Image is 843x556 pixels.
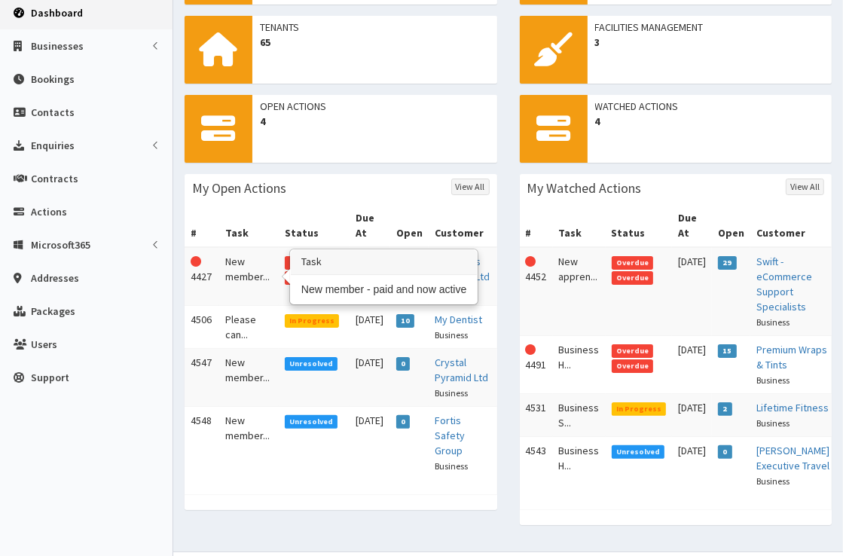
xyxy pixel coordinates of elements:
th: Customer [429,204,497,247]
td: 4452 [520,247,553,336]
span: 4 [595,114,825,129]
span: 15 [718,344,737,358]
a: Fortis Safety Group [435,414,465,457]
span: Watched Actions [595,99,825,114]
span: Bookings [31,72,75,86]
h3: Task [291,250,477,274]
span: 10 [396,314,415,328]
span: Overdue [612,359,654,373]
th: Customer [750,204,835,247]
span: Unresolved [612,445,665,459]
span: Overdue [612,344,654,358]
th: Status [279,204,350,247]
td: Business H... [553,336,606,394]
th: # [520,204,553,247]
td: 4543 [520,437,553,495]
th: Status [606,204,673,247]
td: [DATE] [672,394,712,437]
td: [DATE] [672,336,712,394]
th: Open [712,204,750,247]
a: My Dentist [435,313,482,326]
span: Unresolved [285,415,338,429]
div: New member - paid and now active [291,275,477,304]
span: 3 [595,35,825,50]
td: 4531 [520,394,553,437]
td: 4506 [185,306,219,349]
span: 29 [718,256,737,270]
i: This Action is overdue! [526,344,536,355]
span: Businesses [31,39,84,53]
a: [PERSON_NAME] Executive Travel [756,444,829,472]
td: [DATE] [350,247,390,306]
span: Overdue [612,271,654,285]
span: Actions [31,205,67,218]
small: Business [756,475,790,487]
a: Swift - eCommerce Support Specialists [756,255,812,313]
td: New member... [219,247,279,306]
span: 4 [260,114,490,129]
th: Due At [672,204,712,247]
small: Business [756,316,790,328]
span: Overdue [285,256,327,270]
span: Users [31,338,57,351]
h3: My Open Actions [192,182,286,195]
th: Open [390,204,429,247]
td: 4548 [185,407,219,480]
span: Dashboard [31,6,83,20]
small: Business [435,387,468,399]
span: Unresolved [285,357,338,371]
a: Premium Wraps & Tints [756,343,827,371]
span: Tenants [260,20,490,35]
td: 4491 [520,336,553,394]
small: Business [435,460,468,472]
td: New member... [219,407,279,480]
a: Lifetime Fitness [756,401,829,414]
span: Enquiries [31,139,75,152]
th: # [185,204,219,247]
td: [DATE] [350,306,390,349]
span: Contracts [31,172,78,185]
small: Business [756,417,790,429]
span: Microsoft365 [31,238,90,252]
td: 4547 [185,349,219,407]
span: Addresses [31,271,79,285]
span: 2 [718,402,732,416]
td: [DATE] [672,247,712,336]
span: In Progress [612,402,667,416]
span: Support [31,371,69,384]
span: Packages [31,304,75,318]
td: Business H... [553,437,606,495]
span: Overdue [612,256,654,270]
i: This Action is overdue! [191,256,201,267]
i: This Action is overdue! [526,256,536,267]
a: View All [451,179,490,195]
a: Crystal Pyramid Ltd [435,356,488,384]
small: Business [435,329,468,341]
span: 0 [396,357,411,371]
span: Facilities Management [595,20,825,35]
td: Please can... [219,306,279,349]
small: Business [756,374,790,386]
td: [DATE] [350,349,390,407]
h3: My Watched Actions [527,182,642,195]
td: 4427 [185,247,219,306]
a: View All [786,179,824,195]
th: Task [219,204,279,247]
th: Task [553,204,606,247]
td: New member... [219,349,279,407]
td: [DATE] [672,437,712,495]
th: Due At [350,204,390,247]
span: 65 [260,35,490,50]
span: Contacts [31,105,75,119]
td: New appren... [553,247,606,336]
td: Business S... [553,394,606,437]
span: 0 [396,415,411,429]
span: Open Actions [260,99,490,114]
span: 0 [718,445,732,459]
td: [DATE] [350,407,390,480]
span: In Progress [285,314,340,328]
